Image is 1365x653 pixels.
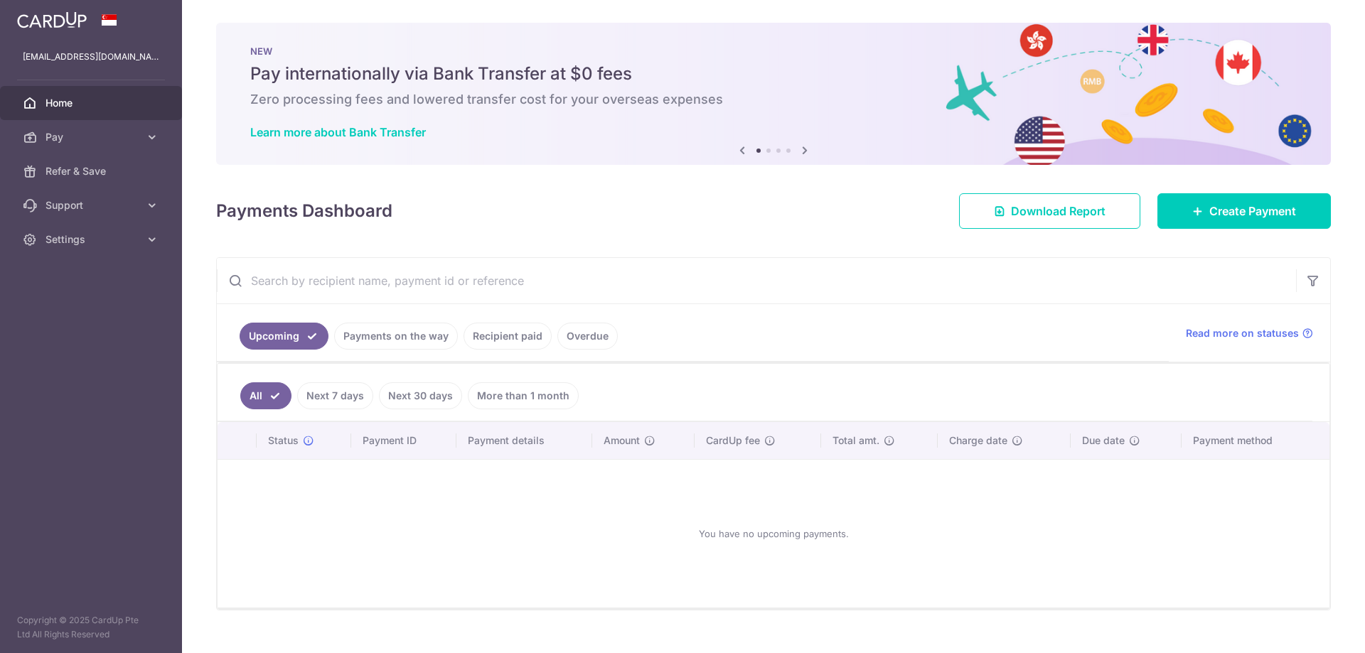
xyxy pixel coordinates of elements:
a: Next 7 days [297,382,373,409]
span: Settings [45,232,139,247]
span: Read more on statuses [1186,326,1299,340]
span: Pay [45,130,139,144]
span: Refer & Save [45,164,139,178]
span: Support [45,198,139,212]
a: Create Payment [1157,193,1331,229]
span: Due date [1082,433,1125,448]
th: Payment method [1182,422,1329,459]
a: Payments on the way [334,323,458,350]
a: Recipient paid [464,323,552,350]
a: More than 1 month [468,382,579,409]
th: Payment ID [351,422,456,459]
p: NEW [250,45,1297,57]
span: Amount [604,433,640,448]
span: Status [268,433,299,448]
span: Download Report [1011,203,1106,220]
a: Read more on statuses [1186,326,1313,340]
h6: Zero processing fees and lowered transfer cost for your overseas expenses [250,91,1297,108]
div: You have no upcoming payments. [235,471,1312,596]
img: CardUp [17,11,87,28]
span: Charge date [949,433,1007,448]
a: Next 30 days [379,382,462,409]
a: Download Report [959,193,1140,229]
span: CardUp fee [706,433,760,448]
a: All [240,382,291,409]
a: Upcoming [240,323,328,350]
th: Payment details [456,422,593,459]
span: Total amt. [833,433,879,448]
img: Bank transfer banner [216,23,1331,165]
p: [EMAIL_ADDRESS][DOMAIN_NAME] [23,50,159,64]
h5: Pay internationally via Bank Transfer at $0 fees [250,63,1297,85]
a: Learn more about Bank Transfer [250,125,426,139]
input: Search by recipient name, payment id or reference [217,258,1296,303]
span: Home [45,96,139,110]
h4: Payments Dashboard [216,198,392,224]
span: Create Payment [1209,203,1296,220]
a: Overdue [557,323,618,350]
